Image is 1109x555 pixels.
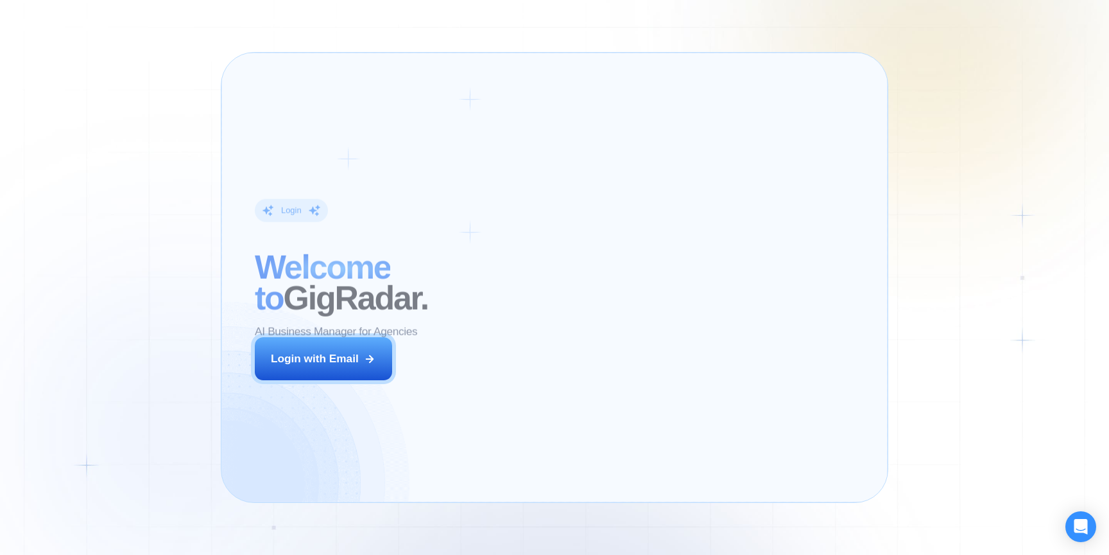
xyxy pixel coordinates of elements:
[597,372,617,383] div: CEO
[281,204,302,215] div: Login
[255,337,392,380] button: Login with Email
[597,354,701,366] div: [PERSON_NAME]
[624,372,685,383] div: Digital Agency
[255,252,507,313] h2: ‍ GigRadar.
[255,324,417,340] p: AI Business Manager for Agencies
[271,351,359,367] div: Login with Email
[255,248,390,316] span: Welcome to
[1065,511,1096,542] div: Open Intercom Messenger
[535,263,860,324] h2: The next generation of lead generation.
[551,397,843,458] p: Previously, we had a 5% to 7% reply rate on Upwork, but now our sales increased by 17%-20%. This ...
